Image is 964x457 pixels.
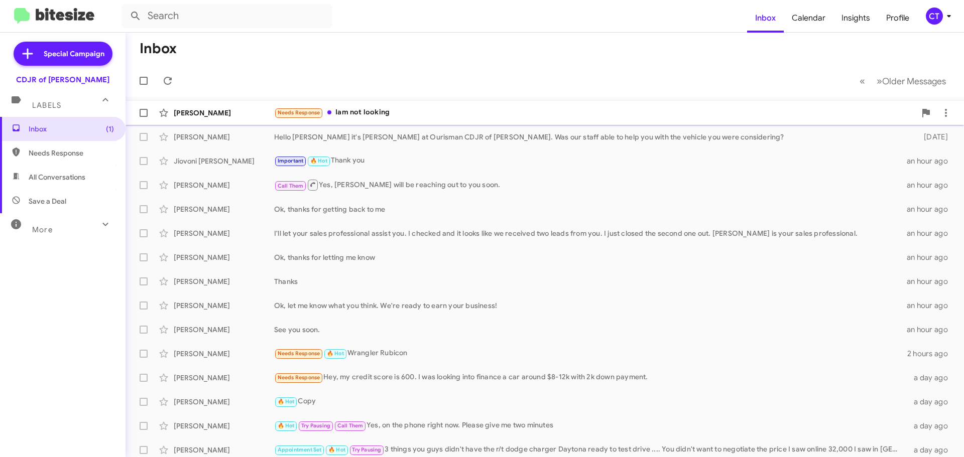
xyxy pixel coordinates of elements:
[174,156,274,166] div: Jiovoni [PERSON_NAME]
[917,8,953,25] button: CT
[907,228,956,238] div: an hour ago
[908,132,956,142] div: [DATE]
[278,446,322,453] span: Appointment Set
[174,252,274,262] div: [PERSON_NAME]
[907,349,956,359] div: 2 hours ago
[32,225,53,234] span: More
[908,445,956,455] div: a day ago
[278,158,304,164] span: Important
[106,124,114,134] span: (1)
[907,180,956,190] div: an hour ago
[878,4,917,33] a: Profile
[274,179,907,191] div: Yes, [PERSON_NAME] will be reaching out to you soon.
[871,71,952,91] button: Next
[926,8,943,25] div: CT
[337,422,364,429] span: Call Them
[274,228,907,238] div: I'll let your sales professional assist you. I checked and it looks like we received two leads fr...
[274,155,907,167] div: Thank you
[174,228,274,238] div: [PERSON_NAME]
[274,396,908,407] div: Copy
[174,445,274,455] div: [PERSON_NAME]
[122,4,332,28] input: Search
[908,373,956,383] div: a day ago
[274,372,908,383] div: Hey, my credit score is 600. I was looking into finance a car around $8-12k with 2k down payment.
[907,325,956,335] div: an hour ago
[860,75,865,87] span: «
[274,107,916,118] div: Iam not looking
[174,349,274,359] div: [PERSON_NAME]
[274,300,907,311] div: Ok, let me know what you think. We're ready to earn your business!
[174,325,274,335] div: [PERSON_NAME]
[174,421,274,431] div: [PERSON_NAME]
[274,132,908,142] div: Hello [PERSON_NAME] it's [PERSON_NAME] at Ourisman CDJR of [PERSON_NAME]. Was our staff able to h...
[784,4,833,33] a: Calendar
[327,350,344,357] span: 🔥 Hot
[907,276,956,286] div: an hour ago
[174,397,274,407] div: [PERSON_NAME]
[278,422,295,429] span: 🔥 Hot
[278,374,320,381] span: Needs Response
[16,75,109,85] div: CDJR of [PERSON_NAME]
[174,180,274,190] div: [PERSON_NAME]
[29,148,114,158] span: Needs Response
[278,183,304,189] span: Call Them
[140,41,177,57] h1: Inbox
[174,276,274,286] div: [PERSON_NAME]
[328,446,345,453] span: 🔥 Hot
[854,71,952,91] nav: Page navigation example
[908,421,956,431] div: a day ago
[274,325,907,335] div: See you soon.
[274,276,907,286] div: Thanks
[174,300,274,311] div: [PERSON_NAME]
[908,397,956,407] div: a day ago
[907,204,956,214] div: an hour ago
[278,350,320,357] span: Needs Response
[301,422,330,429] span: Try Pausing
[14,42,112,66] a: Special Campaign
[278,398,295,405] span: 🔥 Hot
[833,4,878,33] a: Insights
[174,204,274,214] div: [PERSON_NAME]
[174,108,274,118] div: [PERSON_NAME]
[44,49,104,59] span: Special Campaign
[310,158,327,164] span: 🔥 Hot
[274,348,907,359] div: Wrangler Rubicon
[882,76,946,87] span: Older Messages
[747,4,784,33] a: Inbox
[274,444,908,455] div: 3 things you guys didn't have the r/t dodge charger Daytona ready to test drive .... You didn't w...
[32,101,61,110] span: Labels
[274,252,907,262] div: Ok, thanks for letting me know
[854,71,871,91] button: Previous
[907,300,956,311] div: an hour ago
[174,132,274,142] div: [PERSON_NAME]
[278,109,320,116] span: Needs Response
[29,124,114,134] span: Inbox
[907,156,956,166] div: an hour ago
[29,172,85,182] span: All Conversations
[352,446,381,453] span: Try Pausing
[877,75,882,87] span: »
[29,196,66,206] span: Save a Deal
[174,373,274,383] div: [PERSON_NAME]
[274,204,907,214] div: Ok, thanks for getting back to me
[274,420,908,431] div: Yes, on the phone right now. Please give me two minutes
[907,252,956,262] div: an hour ago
